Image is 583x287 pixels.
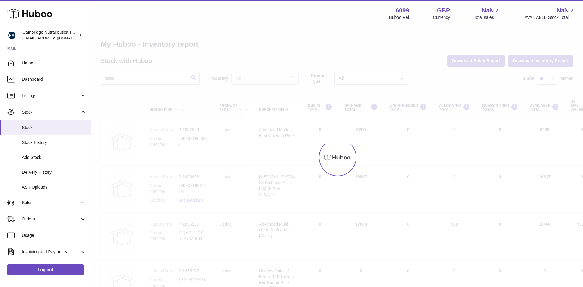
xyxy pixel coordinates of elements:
span: NaN [482,6,494,15]
span: Add Stock [22,155,86,160]
span: Orders [22,216,80,222]
span: Sales [22,200,80,206]
span: Dashboard [22,77,86,82]
span: Stock [22,125,86,131]
span: ASN Uploads [22,184,86,190]
span: Invoicing and Payments [22,249,80,255]
span: Delivery History [22,169,86,175]
span: AVAILABLE Stock Total [524,15,576,20]
a: NaN Total sales [474,6,501,20]
strong: GBP [437,6,450,15]
div: Currency [433,15,450,20]
span: [EMAIL_ADDRESS][DOMAIN_NAME] [22,36,89,40]
span: Listings [22,93,80,99]
div: Cambridge Nutraceuticals Ltd [22,29,77,41]
span: Stock History [22,140,86,145]
span: Stock [22,109,80,115]
span: Total sales [474,15,501,20]
strong: 6099 [396,6,409,15]
span: Usage [22,233,86,238]
div: Huboo Ref [389,15,409,20]
img: huboo@camnutra.com [7,31,16,40]
a: Log out [7,264,84,275]
span: Home [22,60,86,66]
span: NaN [557,6,569,15]
a: NaN AVAILABLE Stock Total [524,6,576,20]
